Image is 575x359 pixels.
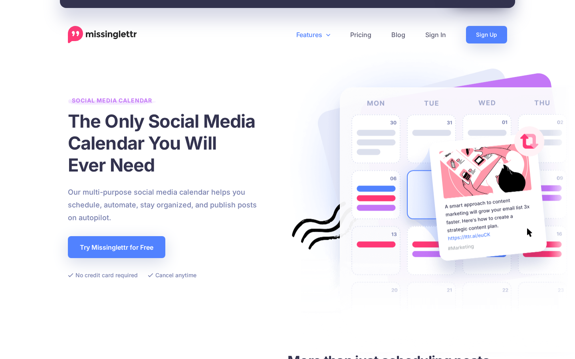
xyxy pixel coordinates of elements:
[286,26,340,43] a: Features
[148,270,196,280] li: Cancel anytime
[340,26,381,43] a: Pricing
[68,110,266,176] h1: The Only Social Media Calendar You Will Ever Need
[68,270,138,280] li: No credit card required
[68,236,165,258] a: Try Missinglettr for Free
[381,26,415,43] a: Blog
[415,26,456,43] a: Sign In
[68,97,156,108] span: Social Media Calendar
[68,186,266,224] p: Our multi-purpose social media calendar helps you schedule, automate, stay organized, and publish...
[68,26,137,43] a: Home
[466,26,507,43] a: Sign Up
